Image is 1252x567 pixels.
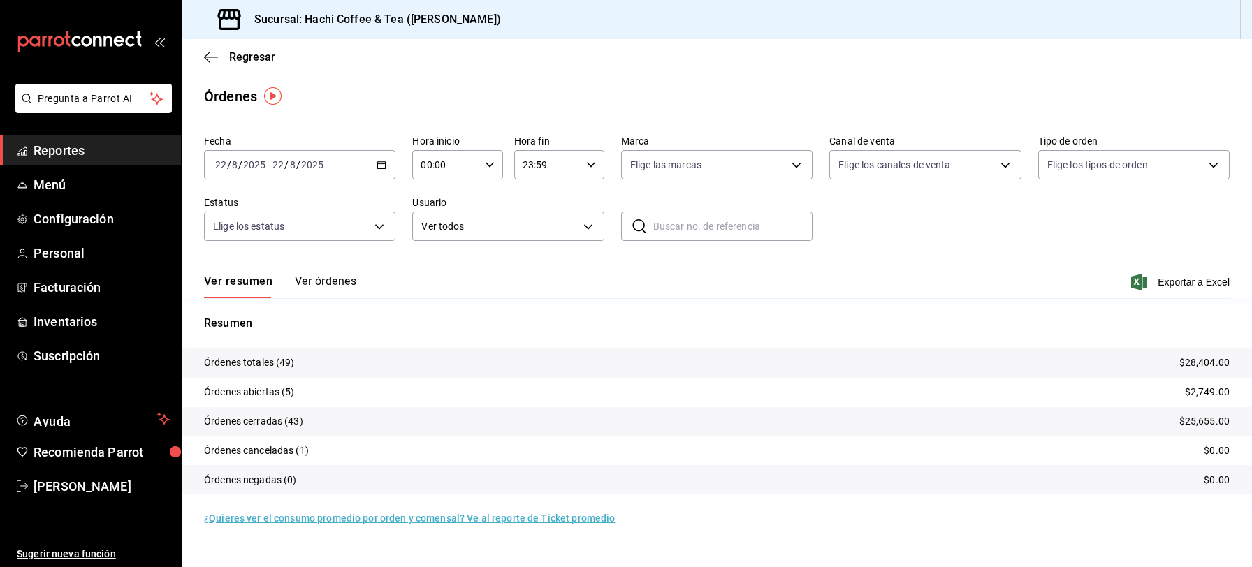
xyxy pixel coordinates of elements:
span: Elige los canales de venta [838,158,950,172]
span: Inventarios [34,312,170,331]
img: Tooltip marker [264,87,282,105]
p: $0.00 [1204,443,1230,458]
label: Hora inicio [412,136,502,146]
button: Ver órdenes [295,274,356,298]
span: / [227,159,231,170]
p: Órdenes negadas (0) [204,473,297,487]
p: Órdenes totales (49) [204,355,295,370]
p: Órdenes cerradas (43) [204,414,303,429]
span: Facturación [34,278,170,297]
button: open_drawer_menu [154,36,165,47]
button: Regresar [204,50,275,64]
span: Elige los estatus [213,219,284,233]
span: / [238,159,242,170]
span: Sugerir nueva función [17,547,170,561]
p: $0.00 [1204,473,1230,487]
span: Configuración [34,209,170,228]
label: Hora fin [514,136,604,146]
span: / [296,159,300,170]
label: Tipo de orden [1038,136,1230,146]
input: -- [272,159,284,170]
h3: Sucursal: Hachi Coffee & Tea ([PERSON_NAME]) [243,11,501,28]
span: Elige los tipos de orden [1047,158,1148,172]
input: -- [289,159,296,170]
span: Elige las marcas [630,158,701,172]
input: -- [231,159,238,170]
span: Suscripción [34,346,170,365]
button: Ver resumen [204,274,272,298]
label: Canal de venta [829,136,1021,146]
span: [PERSON_NAME] [34,477,170,496]
label: Fecha [204,136,395,146]
span: Recomienda Parrot [34,443,170,462]
input: ---- [242,159,266,170]
p: $25,655.00 [1179,414,1230,429]
input: ---- [300,159,324,170]
p: Órdenes abiertas (5) [204,385,295,399]
span: Reportes [34,141,170,160]
span: Ayuda [34,411,152,427]
div: navigation tabs [204,274,356,298]
p: Resumen [204,315,1230,332]
button: Pregunta a Parrot AI [15,84,172,113]
span: - [268,159,270,170]
span: Personal [34,244,170,263]
span: Regresar [229,50,275,64]
a: Pregunta a Parrot AI [10,101,172,116]
label: Marca [621,136,813,146]
input: -- [214,159,227,170]
p: Órdenes canceladas (1) [204,443,309,458]
div: Órdenes [204,86,257,107]
p: $28,404.00 [1179,355,1230,370]
a: ¿Quieres ver el consumo promedio por orden y comensal? Ve al reporte de Ticket promedio [204,513,615,524]
label: Estatus [204,198,395,207]
p: $2,749.00 [1185,385,1230,399]
button: Exportar a Excel [1134,274,1230,290]
span: / [284,159,289,170]
span: Pregunta a Parrot AI [38,91,150,106]
input: Buscar no. de referencia [653,212,813,240]
span: Menú [34,175,170,194]
span: Ver todos [421,219,578,234]
label: Usuario [412,198,604,207]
